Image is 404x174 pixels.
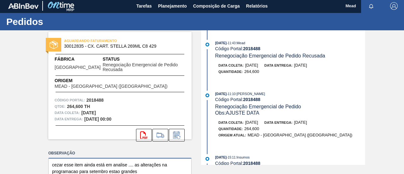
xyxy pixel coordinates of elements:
[235,155,250,159] span: : Insumos
[55,65,101,70] span: [GEOGRAPHIC_DATA]
[103,56,185,63] span: Status
[218,127,243,131] span: Quantidade :
[55,97,85,103] span: Código Portal:
[235,92,265,96] span: : [PERSON_NAME]
[215,104,301,109] span: Renegociação Emergencial de Pedido
[55,110,80,116] span: Data coleta:
[215,110,259,116] span: Obs: AJUSTE DATA
[50,41,58,49] img: status
[264,121,293,124] span: Data entrega:
[243,46,260,51] strong: 2018488
[361,2,381,10] button: Notificações
[264,63,293,67] span: Data entrega:
[64,38,152,44] span: AGUARDANDO FATURAMENTO
[243,161,260,166] strong: 2018488
[245,120,258,125] span: [DATE]
[86,98,104,103] strong: 2018488
[215,161,365,166] div: Código Portal:
[244,69,259,74] span: 264,600
[169,129,185,141] div: Informar alteração no pedido
[243,97,260,102] strong: 2018488
[218,70,243,74] span: Quantidade :
[215,46,365,51] div: Código Portal:
[218,133,246,137] span: Origem Atual:
[136,129,152,141] div: Abrir arquivo PDF
[215,155,227,159] span: [DATE]
[294,63,307,68] span: [DATE]
[55,84,168,89] span: MEAD - [GEOGRAPHIC_DATA] ([GEOGRAPHIC_DATA])
[64,44,179,49] span: 30012835 - CX. CART. STELLA 269ML C8 429
[55,116,83,122] span: Data entrega:
[81,110,96,115] strong: [DATE]
[227,41,235,45] span: - 11:43
[67,104,90,109] strong: 264,600 TH
[215,53,325,58] span: Renegociação Emergencial de Pedido Recusada
[55,77,185,84] span: Origem
[215,41,227,45] span: [DATE]
[55,103,65,110] span: Qtde :
[193,2,240,10] span: Composição de Carga
[215,97,365,102] div: Código Portal:
[205,93,209,97] img: atual
[103,63,185,72] span: Renegociação Emergencial de Pedido Recusada
[244,126,259,131] span: 264,600
[205,43,209,46] img: atual
[136,2,152,10] span: Tarefas
[152,129,168,141] div: Ir para Composição de Carga
[227,92,235,96] span: - 11:10
[390,2,398,10] img: Logout
[235,41,245,45] span: : Mead
[294,120,307,125] span: [DATE]
[227,156,235,159] span: - 15:11
[6,18,118,25] h1: Pedidos
[218,121,244,124] span: Data coleta:
[218,63,244,67] span: Data coleta:
[8,3,39,9] img: TNhmsLtSVTkK8tSr43FrP2fwEKptu5GPRR3wAAAABJRU5ErkJggg==
[246,2,268,10] span: Relatórios
[55,56,103,63] span: Fábrica
[48,149,192,158] label: Observação
[215,92,227,96] span: [DATE]
[247,133,352,137] span: MEAD - [GEOGRAPHIC_DATA] ([GEOGRAPHIC_DATA])
[84,117,111,122] strong: [DATE] 00:00
[245,63,258,68] span: [DATE]
[158,2,187,10] span: Planejamento
[205,157,209,161] img: atual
